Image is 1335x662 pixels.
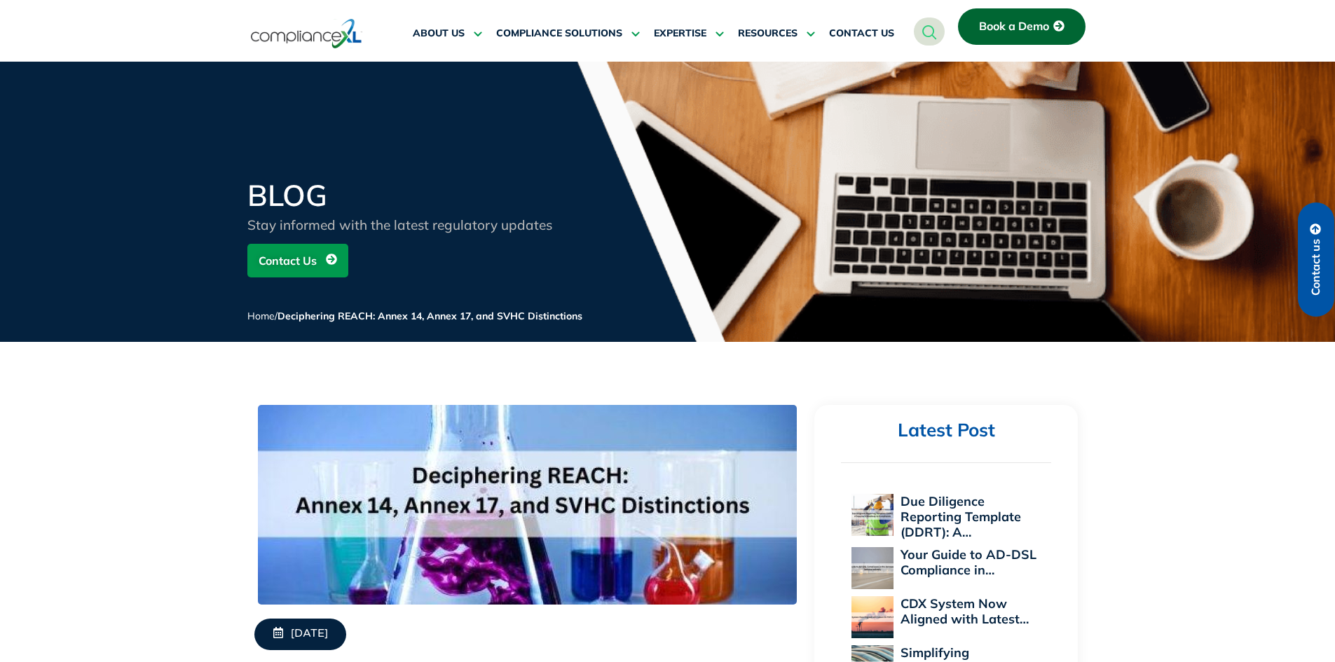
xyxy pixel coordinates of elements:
a: Due Diligence Reporting Template (DDRT): A… [901,493,1021,540]
span: Deciphering REACH: Annex 14, Annex 17, and SVHC Distinctions [278,310,582,322]
img: logo-one.svg [251,18,362,50]
a: Contact Us [247,244,348,277]
a: CDX System Now Aligned with Latest… [901,595,1029,627]
span: Stay informed with the latest regulatory updates [247,216,552,233]
a: Home [247,310,275,322]
a: RESOURCES [738,17,815,50]
span: ABOUT US [413,27,465,40]
span: / [247,310,582,322]
a: Contact us [1298,202,1334,317]
img: Due Diligence Reporting Template (DDRT): A Supplier’s Roadmap to Compliance [851,494,894,536]
h2: Latest Post [841,419,1051,442]
a: Your Guide to AD-DSL Compliance in… [901,546,1036,578]
a: Book a Demo [958,8,1086,45]
a: CONTACT US [829,17,894,50]
a: EXPERTISE [654,17,724,50]
a: COMPLIANCE SOLUTIONS [496,17,640,50]
span: RESOURCES [738,27,797,40]
span: CONTACT US [829,27,894,40]
a: [DATE] [254,619,346,650]
span: Contact us [1310,239,1322,296]
span: Contact Us [259,247,317,274]
img: Your Guide to AD-DSL Compliance in the Aerospace and Defense Industry [851,547,894,589]
a: ABOUT US [413,17,482,50]
img: Deciphering-REACH_-Annex-14-Annex-17-and-SVHC-Distinctions-563×400 [258,405,797,605]
h2: BLOG [247,181,584,210]
img: CDX System Now Aligned with Latest EU POPs Rules [851,596,894,638]
span: EXPERTISE [654,27,706,40]
span: [DATE] [291,627,328,642]
a: navsearch-button [914,18,945,46]
span: COMPLIANCE SOLUTIONS [496,27,622,40]
span: Book a Demo [979,20,1049,33]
